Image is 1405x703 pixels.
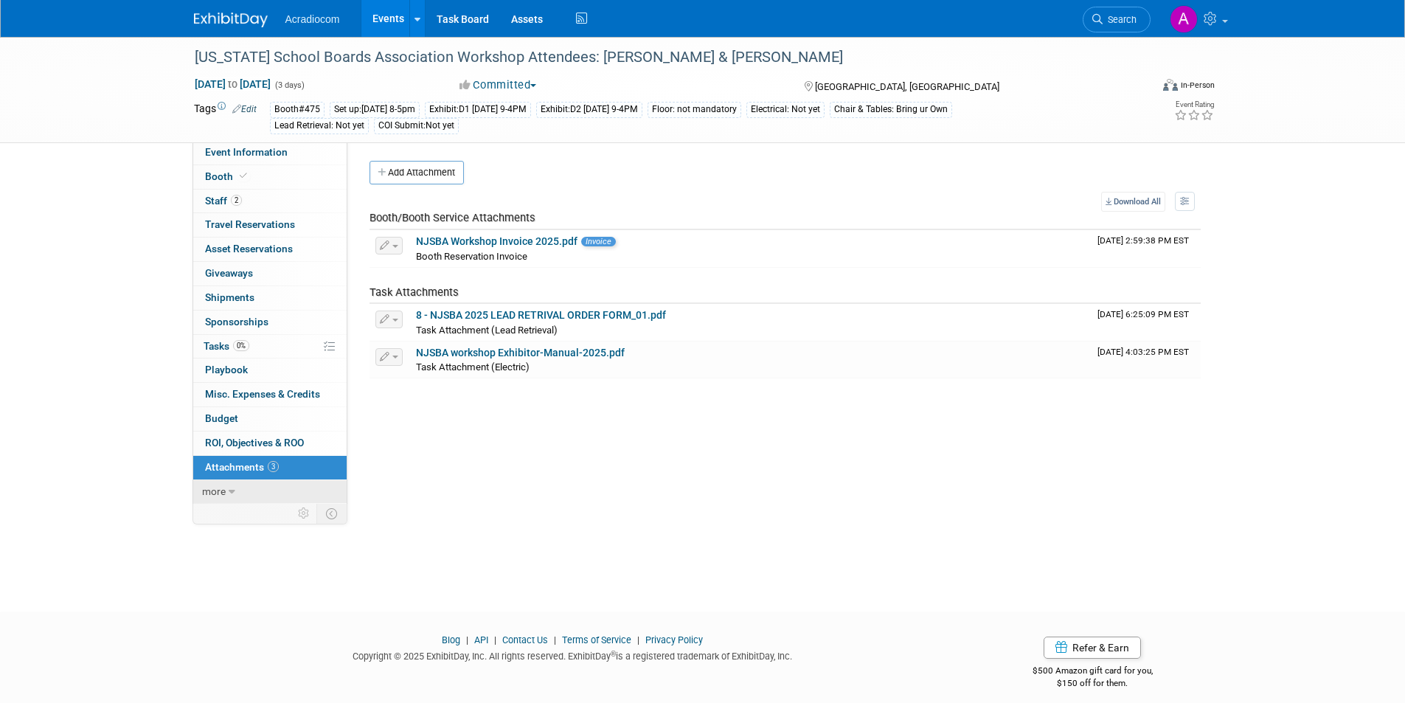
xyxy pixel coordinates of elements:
a: Refer & Earn [1044,637,1141,659]
span: Upload Timestamp [1097,347,1189,357]
button: Add Attachment [370,161,464,184]
span: to [226,78,240,90]
a: API [474,634,488,645]
a: Attachments3 [193,456,347,479]
div: Set up:[DATE] 8-5pm [330,102,420,117]
a: Event Information [193,141,347,165]
a: Staff2 [193,190,347,213]
div: Electrical: Not yet [746,102,825,117]
td: Personalize Event Tab Strip [291,504,317,523]
a: NJSBA Workshop Invoice 2025.pdf [416,235,577,247]
span: Budget [205,412,238,424]
span: Staff [205,195,242,207]
span: | [634,634,643,645]
span: Acradiocom [285,13,340,25]
span: 2 [231,195,242,206]
span: more [202,485,226,497]
div: In-Person [1180,80,1215,91]
span: Sponsorships [205,316,268,328]
span: 3 [268,461,279,472]
span: Upload Timestamp [1097,235,1189,246]
div: $500 Amazon gift card for you, [974,655,1212,689]
a: Tasks0% [193,335,347,359]
a: Shipments [193,286,347,310]
span: 0% [233,340,249,351]
span: Asset Reservations [205,243,293,254]
div: Chair & Tables: Bring ur Own [830,102,952,117]
a: Budget [193,407,347,431]
i: Booth reservation complete [240,172,247,180]
a: Terms of Service [562,634,631,645]
a: Misc. Expenses & Credits [193,383,347,406]
div: COI Submit:Not yet [374,118,459,134]
div: Exhibit:D1 [DATE] 9-4PM [425,102,531,117]
span: ROI, Objectives & ROO [205,437,304,449]
span: Travel Reservations [205,218,295,230]
span: (3 days) [274,80,305,90]
span: Attachments [205,461,279,473]
td: Tags [194,101,257,134]
a: Asset Reservations [193,238,347,261]
span: Playbook [205,364,248,375]
a: NJSBA workshop Exhibitor-Manual-2025.pdf [416,347,625,359]
span: Event Information [205,146,288,158]
a: Search [1083,7,1151,32]
span: Task Attachment (Electric) [416,361,530,373]
button: Committed [454,77,542,93]
td: Upload Timestamp [1092,230,1201,267]
div: [US_STATE] School Boards Association Workshop Attendees: [PERSON_NAME] & [PERSON_NAME] [190,44,1128,71]
span: | [490,634,500,645]
sup: ® [611,650,616,658]
span: Tasks [204,340,249,352]
img: Format-Inperson.png [1163,79,1178,91]
div: Event Format [1064,77,1215,99]
a: 8 - NJSBA 2025 LEAD RETRIVAL ORDER FORM_01.pdf [416,309,666,321]
div: Lead Retrieval: Not yet [270,118,369,134]
a: Sponsorships [193,311,347,334]
span: Upload Timestamp [1097,309,1189,319]
span: Misc. Expenses & Credits [205,388,320,400]
span: Booth/Booth Service Attachments [370,211,535,224]
span: Search [1103,14,1137,25]
a: more [193,480,347,504]
span: Giveaways [205,267,253,279]
a: Playbook [193,359,347,382]
span: Booth Reservation Invoice [416,251,527,262]
div: Copyright © 2025 ExhibitDay, Inc. All rights reserved. ExhibitDay is a registered trademark of Ex... [194,646,952,663]
img: ExhibitDay [194,13,268,27]
span: [GEOGRAPHIC_DATA], [GEOGRAPHIC_DATA] [815,81,999,92]
a: Booth [193,165,347,189]
span: Task Attachment (Lead Retrieval) [416,325,558,336]
td: Upload Timestamp [1092,342,1201,378]
a: Blog [442,634,460,645]
span: | [550,634,560,645]
a: Travel Reservations [193,213,347,237]
div: Exhibit:D2 [DATE] 9-4PM [536,102,642,117]
span: Invoice [581,237,616,246]
a: Download All [1101,192,1165,212]
span: Booth [205,170,250,182]
a: Contact Us [502,634,548,645]
a: Privacy Policy [645,634,703,645]
div: Floor: not mandatory [648,102,741,117]
a: ROI, Objectives & ROO [193,432,347,455]
span: Shipments [205,291,254,303]
div: Event Rating [1174,101,1214,108]
div: Booth#475 [270,102,325,117]
div: $150 off for them. [974,677,1212,690]
a: Edit [232,104,257,114]
img: Amanda Nazarko [1170,5,1198,33]
td: Upload Timestamp [1092,304,1201,341]
span: [DATE] [DATE] [194,77,271,91]
td: Toggle Event Tabs [316,504,347,523]
span: | [462,634,472,645]
a: Giveaways [193,262,347,285]
span: Task Attachments [370,285,459,299]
